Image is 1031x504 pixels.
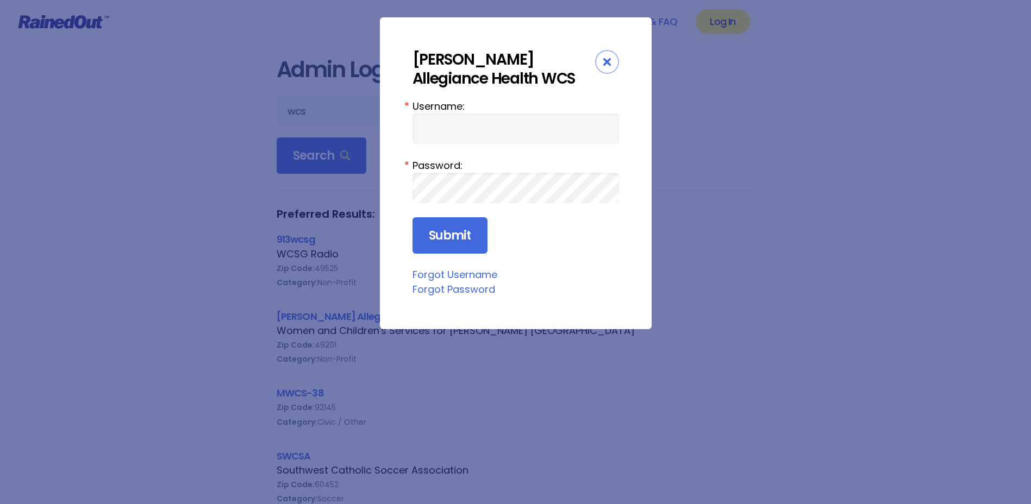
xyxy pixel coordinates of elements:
div: Close [595,50,619,74]
label: Username: [413,99,619,114]
label: Password: [413,158,619,173]
input: Submit [413,217,488,254]
div: [PERSON_NAME] Allegiance Health WCS [413,50,595,88]
a: Forgot Password [413,282,495,296]
a: Forgot Username [413,268,497,281]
